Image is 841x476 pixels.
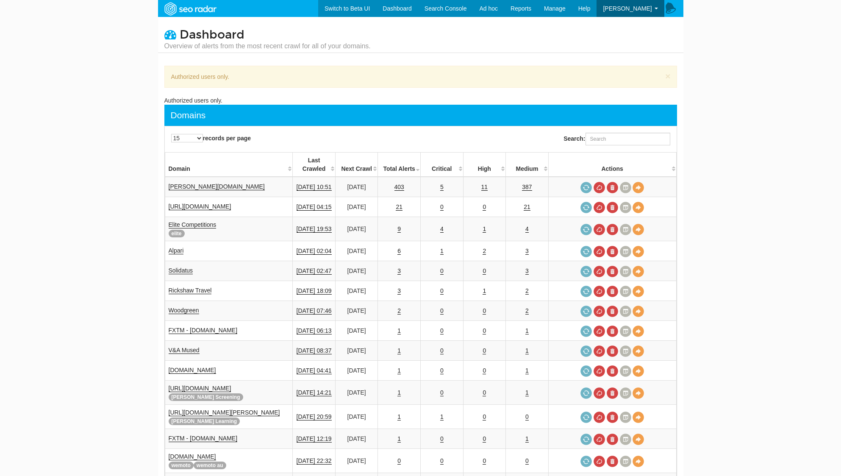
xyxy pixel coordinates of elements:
[525,347,529,354] a: 1
[594,345,605,357] a: Cancel in-progress audit
[607,202,618,213] a: Delete most recent audit
[483,287,486,295] a: 1
[297,347,332,354] a: [DATE] 08:37
[169,307,199,314] a: Woodgreen
[171,134,203,142] select: records per page
[297,267,332,275] a: [DATE] 02:47
[397,457,401,465] a: 0
[580,345,592,357] a: Request a crawl
[586,133,670,145] input: Search:
[607,365,618,377] a: Delete most recent audit
[335,449,378,473] td: [DATE]
[335,301,378,321] td: [DATE]
[594,246,605,257] a: Cancel in-progress audit
[580,365,592,377] a: Request a crawl
[169,409,280,416] a: [URL][DOMAIN_NAME][PERSON_NAME]
[425,5,467,12] span: Search Console
[524,203,530,211] a: 21
[594,202,605,213] a: Cancel in-progress audit
[169,203,231,210] a: [URL][DOMAIN_NAME]
[607,286,618,297] a: Delete most recent audit
[297,413,332,420] a: [DATE] 20:59
[620,345,631,357] a: Crawl History
[607,182,618,193] a: Delete most recent audit
[633,456,644,467] a: View Domain Overview
[594,224,605,235] a: Cancel in-progress audit
[440,367,444,374] a: 0
[397,347,401,354] a: 1
[522,184,532,191] a: 387
[633,387,644,399] a: View Domain Overview
[169,347,200,354] a: V&A Mused
[440,307,444,315] a: 0
[169,247,184,254] a: Alpari
[483,457,486,465] a: 0
[169,367,216,374] a: [DOMAIN_NAME]
[563,133,670,145] label: Search:
[169,435,238,442] a: FXTM - [DOMAIN_NAME]
[633,266,644,277] a: View Domain Overview
[335,381,378,405] td: [DATE]
[580,224,592,235] a: Request a crawl
[293,153,336,177] th: Last Crawled: activate to sort column descending
[633,434,644,445] a: View Domain Overview
[161,1,219,17] img: SEORadar
[440,327,444,334] a: 0
[607,246,618,257] a: Delete most recent audit
[164,42,371,51] small: Overview of alerts from the most recent crawl for all of your domains.
[297,327,332,334] a: [DATE] 06:13
[483,307,486,315] a: 0
[607,456,618,467] a: Delete most recent audit
[335,429,378,449] td: [DATE]
[171,134,251,142] label: records per page
[169,327,238,334] a: FXTM - [DOMAIN_NAME]
[335,321,378,341] td: [DATE]
[580,387,592,399] a: Request a crawl
[164,66,677,88] div: Authorized users only.
[171,109,206,122] div: Domains
[525,287,529,295] a: 2
[620,246,631,257] a: Crawl History
[506,153,549,177] th: Medium: activate to sort column descending
[620,412,631,423] a: Crawl History
[607,266,618,277] a: Delete most recent audit
[440,347,444,354] a: 0
[335,241,378,261] td: [DATE]
[633,182,644,193] a: View Domain Overview
[194,462,226,469] span: wemoto au
[594,365,605,377] a: Cancel in-progress audit
[633,412,644,423] a: View Domain Overview
[335,153,378,177] th: Next Crawl: activate to sort column descending
[580,306,592,317] a: Request a crawl
[580,266,592,277] a: Request a crawl
[297,457,332,465] a: [DATE] 22:32
[525,307,529,315] a: 2
[335,341,378,361] td: [DATE]
[594,286,605,297] a: Cancel in-progress audit
[479,5,498,12] span: Ad hoc
[580,286,592,297] a: Request a crawl
[620,326,631,337] a: Crawl History
[607,326,618,337] a: Delete most recent audit
[633,286,644,297] a: View Domain Overview
[607,387,618,399] a: Delete most recent audit
[483,327,486,334] a: 0
[580,412,592,423] a: Request a crawl
[665,72,670,81] button: ×
[483,225,486,233] a: 1
[603,5,652,12] span: [PERSON_NAME]
[483,203,486,211] a: 0
[169,230,185,237] span: elite
[594,387,605,399] a: Cancel in-progress audit
[164,28,176,40] i: 
[169,267,193,274] a: Solidatus
[440,389,444,396] a: 0
[297,307,332,315] a: [DATE] 07:46
[633,306,644,317] a: View Domain Overview
[580,246,592,257] a: Request a crawl
[483,389,486,396] a: 0
[440,248,444,255] a: 1
[607,345,618,357] a: Delete most recent audit
[397,225,401,233] a: 9
[440,413,444,420] a: 1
